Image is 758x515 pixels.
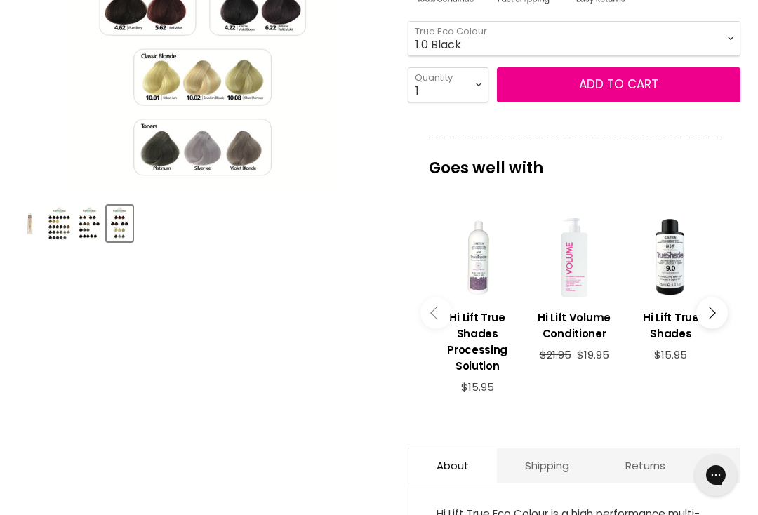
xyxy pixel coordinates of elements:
[436,309,519,374] h3: Hi Lift True Shades Processing Solution
[597,448,693,483] a: Returns
[497,448,597,483] a: Shipping
[78,207,101,240] img: Hi Lift True Eco Colour
[46,206,72,241] button: Hi Lift True Eco Colour
[18,206,42,241] button: Hi Lift True Eco Colour
[533,309,616,342] h3: Hi Lift Volume Conditioner
[579,76,658,93] span: Add to cart
[408,67,488,102] select: Quantity
[630,299,712,349] a: View product:Hi Lift True Shades
[429,138,719,184] p: Goes well with
[107,206,133,241] button: Hi Lift True Eco Colour
[77,206,102,241] button: Hi Lift True Eco Colour
[408,448,497,483] a: About
[15,201,392,241] div: Product thumbnails
[48,207,71,240] img: Hi Lift True Eco Colour
[630,309,712,342] h3: Hi Lift True Shades
[654,347,687,362] span: $15.95
[461,380,494,394] span: $15.95
[540,347,571,362] span: $21.95
[688,449,744,501] iframe: Gorgias live chat messenger
[497,67,740,102] button: Add to cart
[108,207,131,240] img: Hi Lift True Eco Colour
[436,299,519,381] a: View product:Hi Lift True Shades Processing Solution
[19,207,41,240] img: Hi Lift True Eco Colour
[533,299,616,349] a: View product:Hi Lift Volume Conditioner
[577,347,609,362] span: $19.95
